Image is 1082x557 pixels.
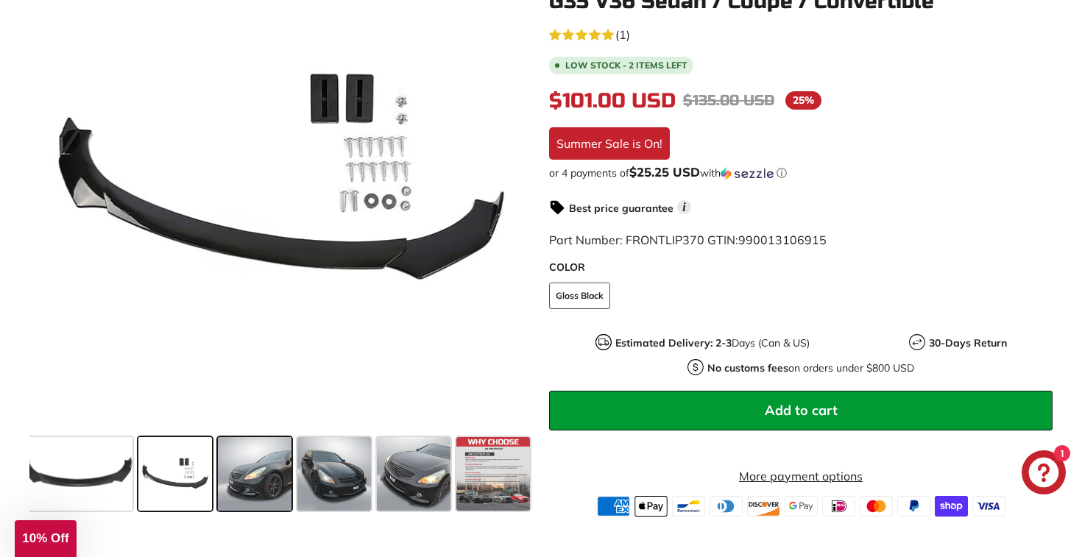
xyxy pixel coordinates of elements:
strong: 30-Days Return [929,336,1007,350]
strong: Estimated Delivery: 2-3 [615,336,732,350]
p: on orders under $800 USD [707,361,914,376]
inbox-online-store-chat: Shopify online store chat [1017,450,1070,498]
label: COLOR [549,260,1053,275]
strong: No customs fees [707,361,788,375]
img: ideal [822,496,855,517]
img: discover [747,496,780,517]
a: 5.0 rating (1 votes) [549,24,1053,43]
div: 10% Off [15,520,77,557]
span: $135.00 USD [683,91,774,110]
span: Low stock - 2 items left [565,61,687,70]
img: google_pay [785,496,818,517]
span: $25.25 USD [629,164,700,180]
span: (1) [615,26,630,43]
span: 25% [785,91,821,110]
img: paypal [897,496,930,517]
a: More payment options [549,467,1053,485]
div: or 4 payments of$25.25 USDwithSezzle Click to learn more about Sezzle [549,166,1053,180]
span: Part Number: FRONTLIP370 GTIN: [549,233,827,247]
span: 10% Off [22,531,68,545]
span: $101.00 USD [549,88,676,113]
img: shopify_pay [935,496,968,517]
div: or 4 payments of with [549,166,1053,180]
img: master [860,496,893,517]
img: visa [972,496,1005,517]
span: i [677,200,691,214]
img: Sezzle [721,167,774,180]
p: Days (Can & US) [615,336,810,351]
img: american_express [597,496,630,517]
img: apple_pay [634,496,668,517]
strong: Best price guarantee [569,202,673,215]
img: bancontact [672,496,705,517]
span: 990013106915 [738,233,827,247]
span: Add to cart [765,402,838,419]
div: Summer Sale is On! [549,127,670,160]
img: diners_club [710,496,743,517]
button: Add to cart [549,391,1053,430]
